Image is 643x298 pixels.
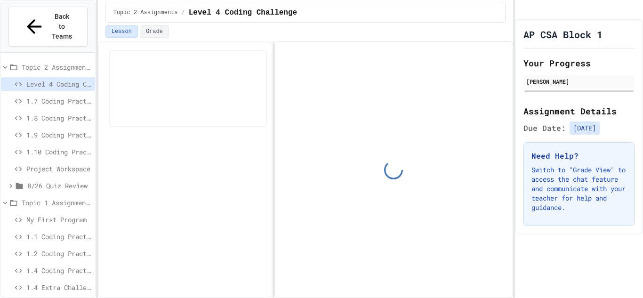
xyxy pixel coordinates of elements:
[26,249,91,258] span: 1.2 Coding Practice
[523,28,603,41] h1: AP CSA Block 1
[113,9,178,16] span: Topic 2 Assignments
[26,282,91,292] span: 1.4 Extra Challenge Problem
[26,130,91,140] span: 1.9 Coding Practice
[570,121,600,135] span: [DATE]
[105,25,138,38] button: Lesson
[140,25,169,38] button: Grade
[26,215,91,225] span: My First Program
[26,266,91,275] span: 1.4 Coding Practice
[26,164,91,174] span: Project Workspace
[27,181,91,191] span: 8/26 Quiz Review
[26,79,91,89] span: Level 4 Coding Challenge
[189,7,297,18] span: Level 4 Coding Challenge
[51,12,73,41] span: Back to Teams
[526,77,632,86] div: [PERSON_NAME]
[182,9,185,16] span: /
[531,165,627,212] p: Switch to "Grade View" to access the chat feature and communicate with your teacher for help and ...
[22,198,91,208] span: Topic 1 Assignments
[26,113,91,123] span: 1.8 Coding Practice
[523,122,566,134] span: Due Date:
[22,62,91,72] span: Topic 2 Assignments
[26,232,91,242] span: 1.1 Coding Practice
[26,147,91,157] span: 1.10 Coding Practice
[523,56,635,70] h2: Your Progress
[523,105,635,118] h2: Assignment Details
[531,150,627,161] h3: Need Help?
[26,96,91,106] span: 1.7 Coding Practice
[8,7,88,47] button: Back to Teams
